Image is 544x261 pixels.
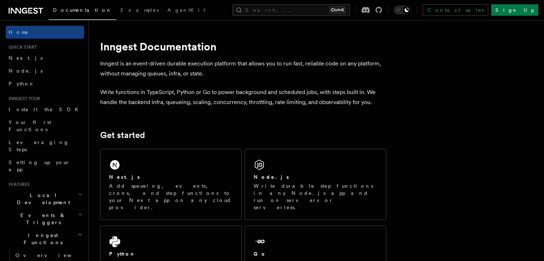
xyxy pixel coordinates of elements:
[9,29,29,36] span: Home
[121,7,159,13] span: Examples
[491,4,538,16] a: Sign Up
[9,119,51,132] span: Your first Functions
[53,7,112,13] span: Documentation
[6,136,84,156] a: Leveraging Steps
[6,209,84,229] button: Events & Triggers
[100,59,386,79] p: Inngest is an event-driven durable execution platform that allows you to run fast, reliable code ...
[423,4,488,16] a: Contact sales
[329,6,345,14] kbd: Ctrl+K
[6,51,84,64] a: Next.js
[49,2,116,20] a: Documentation
[6,77,84,90] a: Python
[6,192,78,206] span: Local Development
[100,87,386,107] p: Write functions in TypeScript, Python or Go to power background and scheduled jobs, with steps bu...
[9,159,70,172] span: Setting up your app
[100,130,145,140] a: Get started
[163,2,210,19] a: AgentKit
[6,103,84,116] a: Install the SDK
[6,44,37,50] span: Quick start
[109,173,140,181] h2: Next.js
[6,189,84,209] button: Local Development
[9,81,35,87] span: Python
[9,68,43,74] span: Node.js
[9,55,43,61] span: Next.js
[6,212,78,226] span: Events & Triggers
[6,64,84,77] a: Node.js
[6,229,84,249] button: Inngest Functions
[9,107,83,112] span: Install the SDK
[15,252,89,258] span: Overview
[6,116,84,136] a: Your first Functions
[100,40,386,53] h1: Inngest Documentation
[100,149,242,220] a: Next.jsAdd queueing, events, crons, and step functions to your Next app on any cloud provider.
[6,156,84,176] a: Setting up your app
[6,26,84,39] a: Home
[6,182,30,187] span: Features
[167,7,205,13] span: AgentKit
[245,149,386,220] a: Node.jsWrite durable step functions in any Node.js app and run on servers or serverless.
[394,6,411,14] button: Toggle dark mode
[6,96,40,102] span: Inngest tour
[254,182,377,211] p: Write durable step functions in any Node.js app and run on servers or serverless.
[9,139,69,152] span: Leveraging Steps
[109,182,233,211] p: Add queueing, events, crons, and step functions to your Next app on any cloud provider.
[254,173,289,181] h2: Node.js
[116,2,163,19] a: Examples
[254,250,266,257] h2: Go
[232,4,350,16] button: Search...Ctrl+K
[6,232,77,246] span: Inngest Functions
[109,250,136,257] h2: Python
